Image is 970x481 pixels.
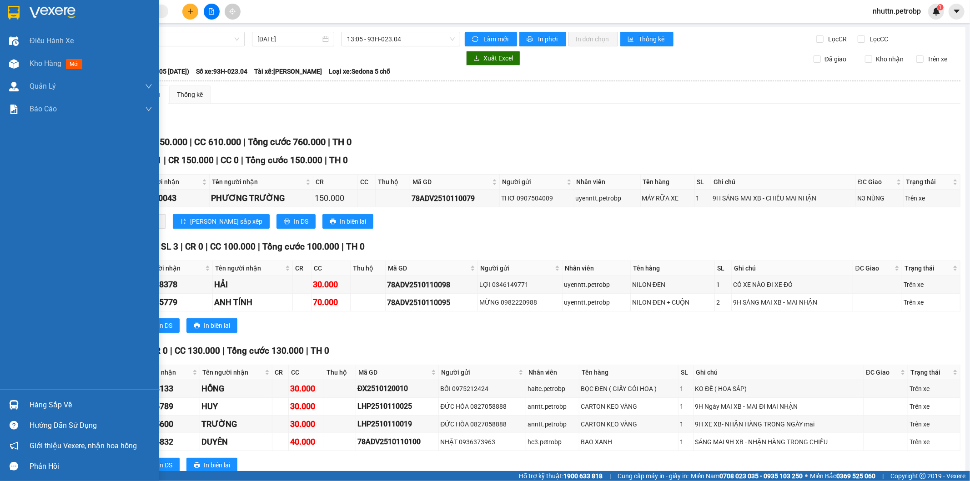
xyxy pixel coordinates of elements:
div: 30.000 [313,278,349,291]
div: ĐX2510120010 [357,383,437,394]
div: KO ĐÈ ( HOA SÁP) [695,384,862,394]
span: CC 130.000 [175,346,220,356]
span: CC 610.000 [194,136,241,147]
button: syncLàm mới [465,32,517,46]
span: Giới thiệu Vexere, nhận hoa hồng [30,440,137,451]
th: CR [313,175,357,190]
div: CARTON KEO VÀNG [581,401,677,411]
span: | [328,136,330,147]
div: Trên xe [910,437,959,447]
strong: 1900 633 818 [563,472,603,480]
span: Lọc CR [825,34,849,44]
td: DUYÊN [200,433,272,451]
div: hc3.petrobp [528,437,578,447]
div: 1 [696,193,710,203]
div: ANH TÍNH [214,296,291,309]
div: 1 [680,401,692,411]
span: Tên người nhận [202,367,263,377]
span: Xuất Excel [483,53,513,63]
button: downloadXuất Excel [466,51,520,65]
th: CC [312,261,351,276]
span: message [10,462,18,471]
th: Thu hộ [351,261,386,276]
div: 9H Ngày MAI XB - MAI ĐI MAI NHẬN [695,401,862,411]
img: warehouse-icon [9,82,19,91]
button: bar-chartThống kê [620,32,673,46]
td: ĐX2510120010 [356,380,439,398]
div: N3 NÙNG [857,193,902,203]
td: LHP2510110025 [356,398,439,416]
th: Nhân viên [563,261,631,276]
span: caret-down [953,7,961,15]
div: Trên xe [905,193,959,203]
div: 0849095779 [132,296,211,309]
div: NILON ĐEN [632,280,713,290]
span: printer [284,218,290,225]
img: icon-new-feature [932,7,940,15]
button: printerIn DS [141,458,180,472]
span: Đã giao [821,54,850,64]
div: 78ADV2510110100 [357,436,437,447]
th: SL [715,261,732,276]
span: | [190,136,192,147]
span: In DS [158,460,172,470]
span: nhuttn.petrobp [865,5,928,17]
span: copyright [920,473,926,479]
span: | [170,346,172,356]
div: 0979428378 [132,278,211,291]
span: | [222,346,225,356]
span: | [216,155,218,165]
span: Trên xe [924,54,951,64]
span: Trạng thái [906,177,951,187]
img: logo-vxr [8,6,20,20]
td: 0849095779 [131,294,213,311]
button: printerIn DS [141,318,180,333]
div: 1 [680,437,692,447]
div: MỪNG 0982220988 [479,297,561,307]
button: In đơn chọn [568,32,618,46]
th: Tên hàng [631,261,715,276]
span: ĐC Giao [866,367,899,377]
span: CR 150.000 [141,136,187,147]
span: Điều hành xe [30,35,74,46]
span: TH 0 [311,346,329,356]
span: Người gửi [441,367,516,377]
strong: 0708 023 035 - 0935 103 250 [719,472,803,480]
span: In DS [294,216,308,226]
div: HẢI [214,278,291,291]
div: uyenntt.petrobp [564,297,629,307]
div: THƠ 0907504009 [501,193,573,203]
span: Trạng thái [905,263,951,273]
span: TH 0 [332,136,352,147]
span: SL 3 [161,241,178,252]
span: printer [194,322,200,330]
div: LỢI 0346149771 [479,280,561,290]
span: Miền Nam [691,471,803,481]
span: Miền Bắc [810,471,875,481]
td: HỒNG [200,380,272,398]
span: Số xe: 93H-023.04 [196,66,247,76]
span: printer [330,218,336,225]
td: 0376615600 [126,416,201,433]
td: 0707536789 [126,398,201,416]
div: 1 [680,419,692,429]
span: Cung cấp máy in - giấy in: [618,471,689,481]
div: NILON ĐEN + CUỘN [632,297,713,307]
span: CC 100.000 [210,241,256,252]
div: 30.000 [290,382,322,395]
div: 9H SÁNG MAI XB - MAI NHẬN [733,297,851,307]
div: DUYÊN [201,436,271,448]
span: Mã GD [412,177,490,187]
span: ĐC Giao [855,263,893,273]
button: file-add [204,4,220,20]
div: haitc.petrobp [528,384,578,394]
div: 0707536789 [128,400,199,413]
span: | [181,241,183,252]
span: TH 0 [346,241,365,252]
td: TRƯỜNG [200,416,272,433]
th: CR [293,261,311,276]
div: HỒNG [201,382,271,395]
div: uyenntt.petrobp [576,193,639,203]
span: Tên người nhận [212,177,304,187]
span: Mã GD [388,263,468,273]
